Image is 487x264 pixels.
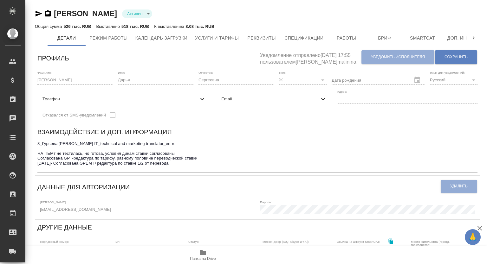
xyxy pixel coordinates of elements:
div: Рокет ворк сз [114,245,178,254]
button: Скопировать ссылку [384,235,397,248]
span: Работы [331,34,362,42]
span: Календарь загрузки [135,34,188,42]
div: Активен [122,9,152,18]
span: Телефон [42,96,198,102]
button: Скопировать ссылку [44,10,52,17]
div: Активен [188,245,252,254]
button: Активен [125,11,145,16]
span: Smartcat [407,34,438,42]
textarea: 8_Гурьева [PERSON_NAME] IT_technical and marketing translator_en-ru НА ПЕМт не тестилась, но гото... [37,141,477,171]
label: Место жительства (город), гражданство: [411,240,459,246]
label: Тип: [114,240,120,243]
div: Телефон [37,92,211,106]
button: Скопировать ссылку для ЯМессенджера [35,10,42,17]
a: [PERSON_NAME] [54,9,117,18]
label: Статус: [188,240,199,243]
span: Спецификации [284,34,323,42]
label: Пароль: [260,201,272,204]
p: Выставлено [96,24,122,29]
span: Папка на Drive [190,256,216,261]
span: 🙏 [467,230,478,244]
label: Язык для уведомлений: [430,71,465,74]
label: Отчество: [198,71,213,74]
label: Имя: [118,71,125,74]
h6: Другие данные [37,222,92,232]
span: Детали [51,34,82,42]
h5: Уведомление отправлено [DATE] 17:55 пользователем [PERSON_NAME]malinina [260,49,361,66]
span: Email [221,96,319,102]
label: Адрес: [337,90,347,93]
span: Доп. инфо [445,34,476,42]
h6: Профиль [37,53,69,63]
p: 526 тыс. RUB [63,24,91,29]
span: Отказался от SMS-уведомлений [42,112,106,118]
span: Сохранить [445,54,468,60]
label: Фамилия: [37,71,52,74]
span: Режим работы [89,34,128,42]
p: К выставлению [154,24,185,29]
p: 518 тыс. RUB [121,24,149,29]
button: 🙏 [465,229,481,245]
span: Услуги и тарифы [195,34,239,42]
button: Сохранить [435,50,477,64]
p: 8.08 тыс. RUB [185,24,214,29]
label: Порядковый номер: [40,240,69,243]
label: Ссылка на аккаунт SmartCAT: [337,240,380,243]
h6: Данные для авторизации [37,182,130,192]
span: Бриф [369,34,400,42]
p: Общая сумма [35,24,63,29]
h6: Взаимодействие и доп. информация [37,127,172,137]
div: Ж [279,76,327,85]
label: Мессенджер (ICQ, Skype и т.п.): [263,240,309,243]
div: Русский [430,76,477,85]
button: Папка на Drive [176,246,230,264]
span: Реквизиты [246,34,277,42]
label: Пол: [279,71,286,74]
div: Email [216,92,332,106]
label: [PERSON_NAME]: [40,201,67,204]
